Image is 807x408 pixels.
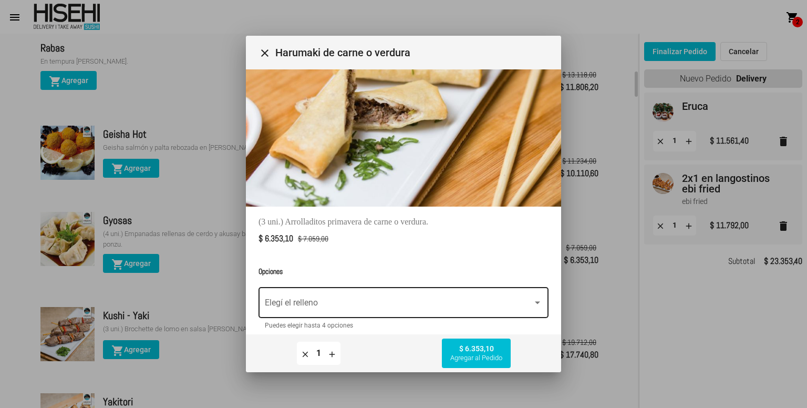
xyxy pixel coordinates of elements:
[450,354,502,362] span: Agregar al Pedido
[254,42,275,63] button: Cerrar
[258,233,293,244] span: $ 6.353,10
[327,349,337,359] mat-icon: add
[246,29,561,207] img: c7714cbc-9e01-4ac3-9d7b-c083ef2cfd1f.jpg
[442,339,511,368] button: $ 6.353,10Agregar al Pedido
[258,266,549,277] h3: Opciones
[301,349,310,359] mat-icon: clear
[258,217,549,227] div: (3 uni.) Arrolladitos primavera de carne o verdura.
[298,234,328,243] span: $ 7.059,00
[265,322,353,330] mat-hint: Puedes elegir hasta 4 opciones
[258,47,271,59] mat-icon: Cerrar
[450,344,502,362] span: $ 6.353,10
[275,44,553,61] span: Harumaki de carne o verdura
